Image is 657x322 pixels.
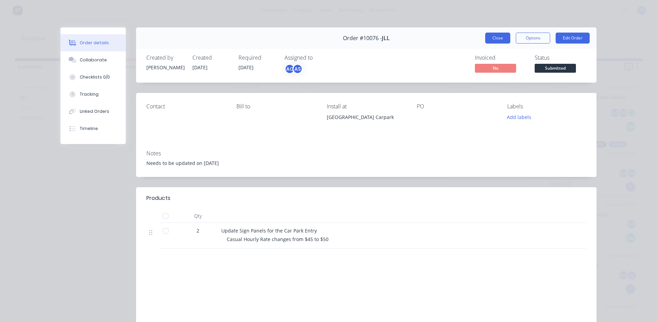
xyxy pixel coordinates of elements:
[535,64,576,74] button: Submitted
[80,74,110,80] div: Checklists 0/0
[221,227,317,234] span: Update Sign Panels for the Car Park Entry
[192,55,230,61] div: Created
[146,194,170,202] div: Products
[236,103,315,110] div: Bill to
[343,35,382,41] span: Order #10076 -
[238,64,254,71] span: [DATE]
[516,33,550,44] button: Options
[146,64,184,71] div: [PERSON_NAME]
[556,33,590,44] button: Edit Order
[292,64,303,74] div: AS
[485,33,510,44] button: Close
[327,103,406,110] div: Install at
[146,103,225,110] div: Contact
[80,40,109,46] div: Order details
[503,112,535,122] button: Add labels
[80,126,98,132] div: Timeline
[80,108,109,115] div: Linked Orders
[197,227,199,234] span: 2
[60,86,126,103] button: Tracking
[177,209,219,223] div: Qty
[192,64,208,71] span: [DATE]
[535,64,576,72] span: Submitted
[475,64,516,72] span: No
[146,55,184,61] div: Created by
[535,55,586,61] div: Status
[327,112,406,122] div: [GEOGRAPHIC_DATA] Carpark
[327,112,406,134] div: [GEOGRAPHIC_DATA] Carpark
[60,34,126,51] button: Order details
[60,51,126,69] button: Collaborate
[417,103,496,110] div: PO
[285,64,303,74] button: ACAS
[146,159,586,167] div: Needs to be updated on [DATE]
[60,120,126,137] button: Timeline
[238,55,276,61] div: Required
[475,55,526,61] div: Invoiced
[382,35,390,41] span: JLL
[80,57,107,63] div: Collaborate
[60,69,126,86] button: Checklists 0/0
[507,103,586,110] div: Labels
[146,150,586,157] div: Notes
[285,64,295,74] div: AC
[80,91,99,97] div: Tracking
[285,55,353,61] div: Assigned to
[60,103,126,120] button: Linked Orders
[227,236,328,242] span: Casual Hourly Rate changes from $45 to $50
